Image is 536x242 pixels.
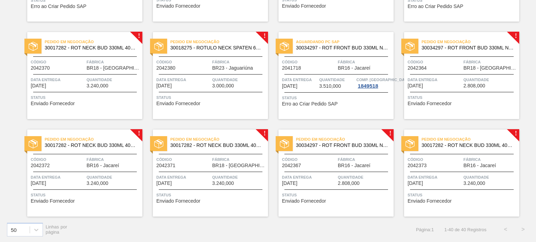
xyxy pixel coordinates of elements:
[212,156,266,163] span: Fábrica
[156,101,200,106] span: Enviado Fornecedor
[156,198,200,204] span: Enviado Fornecedor
[408,4,463,9] span: Erro ao Criar Pedido SAP
[17,130,142,217] a: !statusPedido em Negociação30017282 - ROT NECK BUD 330ML 40MICRAS 429Código2042372FábricaBR16 - J...
[408,83,423,88] span: 24/11/2025
[156,83,172,88] span: 19/11/2025
[282,163,301,168] span: 2042367
[156,58,210,65] span: Código
[280,42,289,51] img: status
[142,32,268,119] a: !statusPedido em Negociação30018275 - ROTULO NECK SPATEN 600 RGB 36MIC REDONDOCódigo2042380Fábric...
[282,101,338,107] span: Erro ao Criar Pedido SAP
[170,45,262,50] span: 30018275 - ROTULO NECK SPATEN 600 RGB 36MIC REDONDO
[156,65,176,71] span: 2042380
[29,42,38,51] img: status
[170,136,268,143] span: Pedido em Negociação
[296,38,394,45] span: Aguardando PC SAP
[282,65,301,71] span: 2041718
[338,156,392,163] span: Fábrica
[296,143,388,148] span: 30034297 - ROT FRONT BUD 330ML NIV25
[338,163,370,168] span: BR16 - Jacareí
[408,174,462,181] span: Data entrega
[31,156,85,163] span: Código
[463,174,518,181] span: Quantidade
[87,181,108,186] span: 3.240,000
[87,65,141,71] span: BR18 - Pernambuco
[282,84,297,89] span: 20/11/2025
[156,76,210,83] span: Data entrega
[31,198,75,204] span: Enviado Fornecedor
[416,227,434,232] span: Página : 1
[408,192,518,198] span: Status
[156,94,266,101] span: Status
[212,76,266,83] span: Quantidade
[156,156,210,163] span: Código
[170,38,268,45] span: Pedido em Negociação
[156,192,266,198] span: Status
[282,174,336,181] span: Data entrega
[29,139,38,148] img: status
[31,4,87,9] span: Erro ao Criar Pedido SAP
[87,163,119,168] span: BR16 - Jacareí
[408,163,427,168] span: 2042373
[296,136,394,143] span: Pedido em Negociação
[212,58,266,65] span: Fábrica
[356,76,410,83] span: Comp. Carga
[87,76,141,83] span: Quantidade
[31,192,141,198] span: Status
[46,224,67,235] span: Linhas por página
[282,181,297,186] span: 27/11/2025
[31,94,141,101] span: Status
[45,45,137,50] span: 30017282 - ROT NECK BUD 330ML 40MICRAS 429
[282,156,336,163] span: Código
[45,143,137,148] span: 30017282 - ROT NECK BUD 330ML 40MICRAS 429
[405,42,415,51] img: status
[463,181,485,186] span: 3.240,000
[422,45,514,50] span: 30034297 - ROT FRONT BUD 330ML NIV25
[408,94,518,101] span: Status
[319,76,355,83] span: Quantidade
[212,65,253,71] span: BR23 - Jaguariúna
[514,221,532,238] button: >
[212,181,234,186] span: 3.240,000
[463,163,496,168] span: BR16 - Jacareí
[154,139,163,148] img: status
[422,136,519,143] span: Pedido em Negociação
[212,174,266,181] span: Quantidade
[463,65,518,71] span: BR18 - Pernambuco
[45,38,142,45] span: Pedido em Negociação
[408,101,452,106] span: Enviado Fornecedor
[31,181,46,186] span: 24/11/2025
[282,3,326,9] span: Enviado Fornecedor
[463,76,518,83] span: Quantidade
[405,139,415,148] img: status
[156,3,200,9] span: Enviado Fornecedor
[356,76,392,89] a: Comp. [GEOGRAPHIC_DATA]1849518
[408,76,462,83] span: Data entrega
[422,38,519,45] span: Pedido em Negociação
[170,143,262,148] span: 30017282 - ROT NECK BUD 330ML 40MICRAS 429
[87,174,141,181] span: Quantidade
[268,130,394,217] a: !statusPedido em Negociação30034297 - ROT FRONT BUD 330ML NIV25Código2042367FábricaBR16 - Jacareí...
[280,139,289,148] img: status
[31,163,50,168] span: 2042372
[31,83,46,88] span: 17/11/2025
[408,181,423,186] span: 01/12/2025
[45,136,142,143] span: Pedido em Negociação
[156,163,176,168] span: 2042371
[87,58,141,65] span: Fábrica
[156,181,172,186] span: 27/11/2025
[282,58,336,65] span: Código
[31,65,50,71] span: 2042370
[338,58,392,65] span: Fábrica
[463,58,518,65] span: Fábrica
[338,181,359,186] span: 2.808,000
[422,143,514,148] span: 30017282 - ROT NECK BUD 330ML 40MICRAS 429
[17,32,142,119] a: !statusPedido em Negociação30017282 - ROT NECK BUD 330ML 40MICRAS 429Código2042370FábricaBR18 - [...
[394,32,519,119] a: !statusPedido em Negociação30034297 - ROT FRONT BUD 330ML NIV25Código2042364FábricaBR18 - [GEOGRA...
[212,83,234,88] span: 3.000,000
[282,94,392,101] span: Status
[11,227,17,233] div: 50
[31,101,75,106] span: Enviado Fornecedor
[338,174,392,181] span: Quantidade
[356,83,379,89] div: 1849518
